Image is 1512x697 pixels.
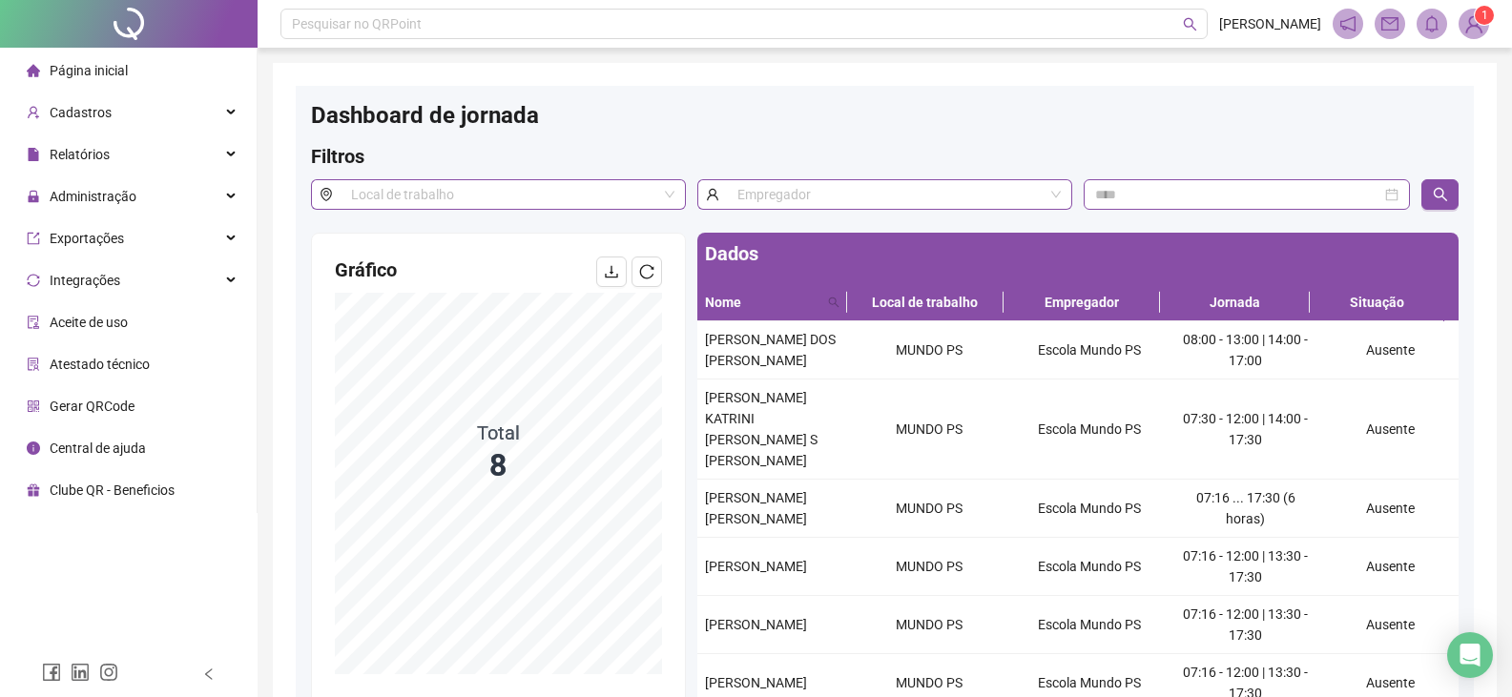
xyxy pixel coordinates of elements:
[824,288,843,317] span: search
[50,63,128,78] span: Página inicial
[1310,284,1444,321] th: Situação
[1183,17,1197,31] span: search
[335,258,397,281] span: Gráfico
[1433,187,1448,202] span: search
[50,315,128,330] span: Aceite de uso
[705,490,807,526] span: [PERSON_NAME] [PERSON_NAME]
[705,390,818,468] span: [PERSON_NAME] KATRINI [PERSON_NAME] S [PERSON_NAME]
[1339,15,1357,32] span: notification
[27,316,40,329] span: audit
[50,357,150,372] span: Atestado técnico
[639,264,654,279] span: reload
[27,400,40,413] span: qrcode
[311,179,341,210] span: environment
[828,297,839,308] span: search
[50,231,124,246] span: Exportações
[850,321,1010,379] td: MUNDO PS
[99,663,118,682] span: instagram
[27,358,40,371] span: solution
[50,441,146,456] span: Central de ajuda
[311,145,364,168] span: Filtros
[850,596,1010,654] td: MUNDO PS
[50,147,110,162] span: Relatórios
[1009,538,1170,596] td: Escola Mundo PS
[311,102,539,129] span: Dashboard de jornada
[202,667,216,681] span: left
[50,189,136,204] span: Administração
[1009,321,1170,379] td: Escola Mundo PS
[705,617,807,632] span: [PERSON_NAME]
[1460,10,1488,38] img: 89436
[847,284,1004,321] th: Local de trabalho
[27,190,40,203] span: lock
[850,379,1010,480] td: MUNDO PS
[1004,284,1160,321] th: Empregador
[1475,6,1494,25] sup: Atualize o seu contato no menu Meus Dados
[1009,379,1170,480] td: Escola Mundo PS
[1160,284,1310,321] th: Jornada
[1423,15,1440,32] span: bell
[1381,15,1398,32] span: mail
[1009,480,1170,538] td: Escola Mundo PS
[27,274,40,287] span: sync
[1321,321,1459,379] td: Ausente
[27,441,40,455] span: info-circle
[705,332,836,368] span: [PERSON_NAME] DOS [PERSON_NAME]
[1009,596,1170,654] td: Escola Mundo PS
[1481,9,1488,22] span: 1
[71,663,90,682] span: linkedin
[1170,596,1322,654] td: 07:16 - 12:00 | 13:30 - 17:30
[1321,379,1459,480] td: Ausente
[42,663,61,682] span: facebook
[705,559,807,574] span: [PERSON_NAME]
[27,483,40,497] span: gift
[50,273,120,288] span: Integrações
[705,292,820,313] span: Nome
[1170,480,1322,538] td: 07:16 ... 17:30 (6 horas)
[1219,13,1321,34] span: [PERSON_NAME]
[1170,379,1322,480] td: 07:30 - 12:00 | 14:00 - 17:30
[50,482,175,498] span: Clube QR - Beneficios
[1447,632,1493,678] div: Open Intercom Messenger
[27,106,40,119] span: user-add
[27,148,40,161] span: file
[50,399,135,414] span: Gerar QRCode
[1170,538,1322,596] td: 07:16 - 12:00 | 13:30 - 17:30
[850,480,1010,538] td: MUNDO PS
[604,264,619,279] span: download
[1321,538,1459,596] td: Ausente
[1321,596,1459,654] td: Ausente
[1170,321,1322,379] td: 08:00 - 13:00 | 14:00 - 17:00
[27,64,40,77] span: home
[850,538,1010,596] td: MUNDO PS
[1321,480,1459,538] td: Ausente
[50,105,112,120] span: Cadastros
[705,242,758,265] span: Dados
[27,232,40,245] span: export
[705,675,807,690] span: [PERSON_NAME]
[697,179,727,210] span: user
